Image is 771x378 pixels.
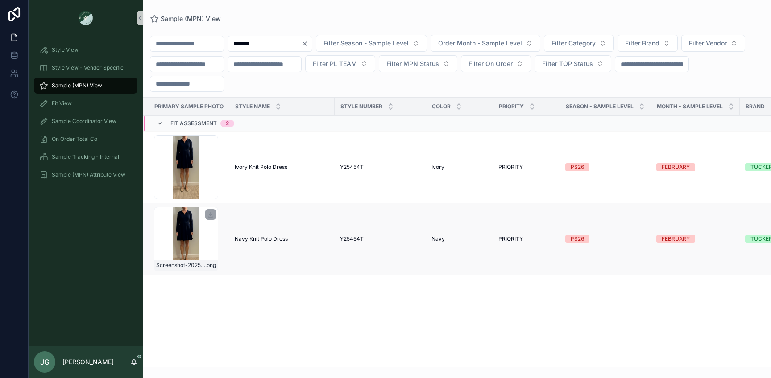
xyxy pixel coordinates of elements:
[34,95,137,111] a: Fit View
[431,235,445,242] span: Navy
[340,164,421,171] a: Y25454T
[340,235,421,242] a: Y25454T
[340,235,364,242] span: Y25454T
[301,40,312,47] button: Clear
[52,136,97,143] span: On Order Total Co
[235,235,288,242] span: Navy Knit Polo Dress
[571,235,584,243] div: PS26
[656,235,734,243] a: FEBRUARY
[170,120,217,127] span: Fit Assessment
[461,55,531,72] button: Select Button
[52,153,119,160] span: Sample Tracking - Internal
[34,167,137,183] a: Sample (MPN) Attribute View
[79,11,93,25] img: App logo
[52,118,116,125] span: Sample Coordinator View
[689,39,727,48] span: Filter Vendor
[656,163,734,171] a: FEBRUARY
[386,59,439,68] span: Filter MPN Status
[323,39,409,48] span: Filter Season - Sample Level
[34,149,137,165] a: Sample Tracking - Internal
[150,14,221,23] a: Sample (MPN) View
[235,103,270,110] span: Style Name
[544,35,614,52] button: Select Button
[235,164,287,171] span: Ivory Knit Polo Dress
[431,164,444,171] span: Ivory
[571,163,584,171] div: PS26
[29,36,143,194] div: scrollable content
[498,164,523,171] span: PRIORITY
[499,103,524,110] span: PRIORITY
[498,235,523,242] span: PRIORITY
[618,35,678,52] button: Select Button
[438,39,522,48] span: Order Month - Sample Level
[657,103,723,110] span: MONTH - SAMPLE LEVEL
[340,164,364,171] span: Y25454T
[52,82,102,89] span: Sample (MPN) View
[498,235,555,242] a: PRIORITY
[62,357,114,366] p: [PERSON_NAME]
[161,14,221,23] span: Sample (MPN) View
[316,35,427,52] button: Select Button
[566,103,634,110] span: Season - Sample Level
[542,59,593,68] span: Filter TOP Status
[313,59,357,68] span: Filter PL TEAM
[431,35,540,52] button: Select Button
[379,55,457,72] button: Select Button
[625,39,659,48] span: Filter Brand
[432,103,451,110] span: Color
[154,207,224,271] a: Screenshot-2025-09-17-at-2.39.25-PM.png
[565,235,646,243] a: PS26
[431,164,488,171] a: Ivory
[662,163,690,171] div: FEBRUARY
[551,39,596,48] span: Filter Category
[662,235,690,243] div: FEBRUARY
[235,164,329,171] a: Ivory Knit Polo Dress
[235,235,329,242] a: Navy Knit Polo Dress
[52,46,79,53] span: Style View
[34,78,137,94] a: Sample (MPN) View
[34,113,137,129] a: Sample Coordinator View
[34,131,137,147] a: On Order Total Co
[498,164,555,171] a: PRIORITY
[468,59,513,68] span: Filter On Order
[340,103,382,110] span: Style Number
[154,103,224,110] span: PRIMARY SAMPLE PHOTO
[156,262,205,269] span: Screenshot-2025-09-17-at-2.39.25-PM
[52,171,125,178] span: Sample (MPN) Attribute View
[34,60,137,76] a: Style View - Vendor Specific
[205,262,216,269] span: .png
[746,103,765,110] span: Brand
[40,357,50,367] span: JG
[681,35,745,52] button: Select Button
[34,42,137,58] a: Style View
[52,100,72,107] span: Fit View
[52,64,124,71] span: Style View - Vendor Specific
[535,55,611,72] button: Select Button
[305,55,375,72] button: Select Button
[565,163,646,171] a: PS26
[226,120,229,127] div: 2
[431,235,488,242] a: Navy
